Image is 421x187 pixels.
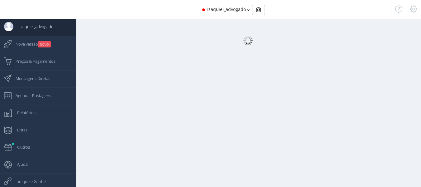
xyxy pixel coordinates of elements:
[256,7,261,12] img: Instagram_simple_icon.svg
[243,36,253,45] img: loader.gif
[9,53,55,69] span: Preços & Pagamentos
[207,6,246,12] span: izaquiel_advogado
[11,139,30,155] span: Outros
[13,19,54,34] span: izaquiel_advogado
[9,88,51,103] span: Agendar Postagens
[11,105,36,121] span: Relatórios
[9,71,50,86] span: Mensagens Diretas
[11,122,27,138] span: Listas
[252,5,265,15] div: Basic example
[9,36,51,52] span: Nova versão
[38,41,51,47] small: NOVO
[4,22,13,31] img: User Image
[11,156,28,172] span: Ajuda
